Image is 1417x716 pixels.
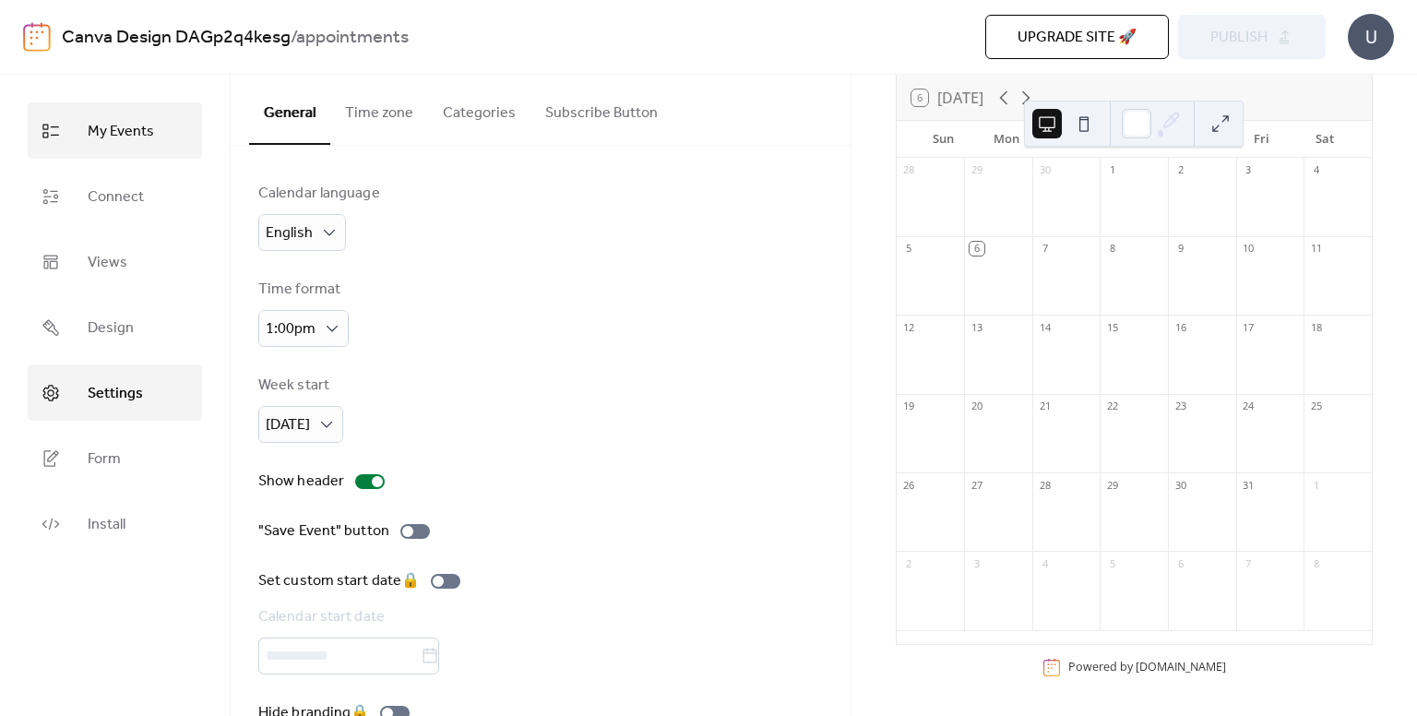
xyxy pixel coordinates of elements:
[970,400,983,413] div: 20
[1230,121,1293,158] div: Fri
[1242,163,1256,177] div: 3
[28,495,202,552] a: Install
[28,430,202,486] a: Form
[1018,27,1137,49] span: Upgrade site 🚀
[28,168,202,224] a: Connect
[330,75,428,143] button: Time zone
[970,320,983,334] div: 13
[1173,556,1187,570] div: 6
[1293,121,1357,158] div: Sat
[28,102,202,159] a: My Events
[28,233,202,290] a: Views
[291,20,296,55] b: /
[1173,400,1187,413] div: 23
[1173,242,1187,256] div: 9
[1038,320,1052,334] div: 14
[88,379,143,408] span: Settings
[902,320,916,334] div: 12
[1173,478,1187,492] div: 30
[902,163,916,177] div: 28
[266,315,316,343] span: 1:00pm
[258,279,345,301] div: Time format
[28,299,202,355] a: Design
[1038,163,1052,177] div: 30
[1105,400,1119,413] div: 22
[1038,242,1052,256] div: 7
[258,375,339,397] div: Week start
[1105,163,1119,177] div: 1
[266,219,313,247] span: English
[1309,556,1323,570] div: 8
[1038,400,1052,413] div: 21
[1242,400,1256,413] div: 24
[1136,660,1226,675] a: [DOMAIN_NAME]
[62,20,291,55] a: Canva Design DAGp2q4kesg
[970,478,983,492] div: 27
[258,471,344,493] div: Show header
[88,510,125,539] span: Install
[249,75,330,145] button: General
[1105,556,1119,570] div: 5
[1038,556,1052,570] div: 4
[1242,242,1256,256] div: 10
[88,445,121,473] span: Form
[1242,478,1256,492] div: 31
[1173,320,1187,334] div: 16
[428,75,530,143] button: Categories
[970,242,983,256] div: 6
[1348,14,1394,60] div: U
[28,364,202,421] a: Settings
[975,121,1039,158] div: Mon
[1242,320,1256,334] div: 17
[258,183,380,205] div: Calendar language
[1068,660,1226,675] div: Powered by
[902,242,916,256] div: 5
[23,22,51,52] img: logo
[1105,320,1119,334] div: 15
[1309,478,1323,492] div: 1
[1038,478,1052,492] div: 28
[88,248,127,277] span: Views
[1242,556,1256,570] div: 7
[88,314,134,342] span: Design
[1309,163,1323,177] div: 4
[1105,478,1119,492] div: 29
[911,121,975,158] div: Sun
[1309,320,1323,334] div: 18
[258,520,389,543] div: "Save Event" button
[266,411,310,439] span: [DATE]
[902,556,916,570] div: 2
[1309,242,1323,256] div: 11
[530,75,673,143] button: Subscribe Button
[985,15,1169,59] button: Upgrade site 🚀
[88,183,144,211] span: Connect
[902,478,916,492] div: 26
[296,20,409,55] b: appointments
[88,117,154,146] span: My Events
[1309,400,1323,413] div: 25
[1105,242,1119,256] div: 8
[970,163,983,177] div: 29
[1173,163,1187,177] div: 2
[902,400,916,413] div: 19
[970,556,983,570] div: 3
